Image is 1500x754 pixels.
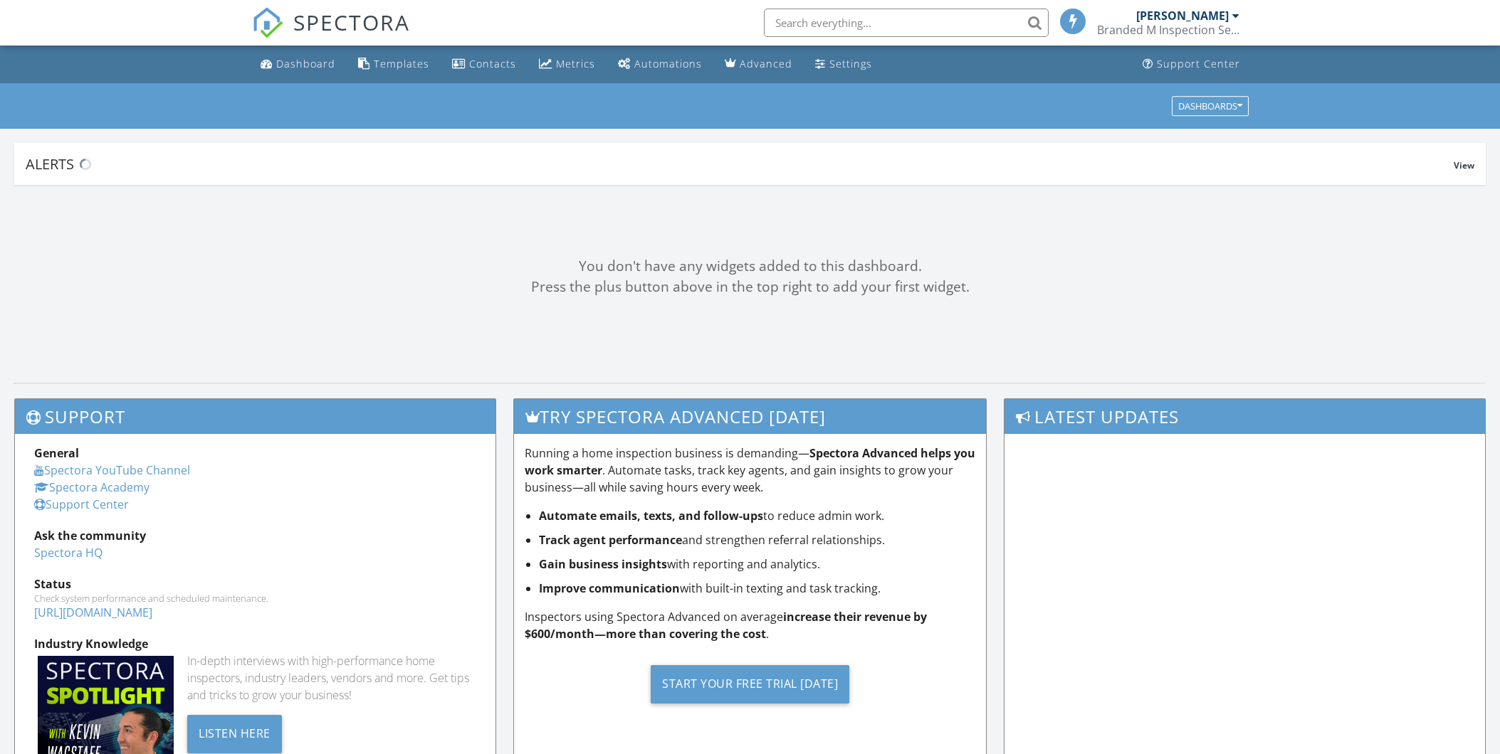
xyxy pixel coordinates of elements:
div: Ask the community [34,527,476,544]
a: Automations (Basic) [612,51,708,78]
div: Listen Here [187,715,282,753]
strong: Improve communication [539,580,680,596]
a: Start Your Free Trial [DATE] [525,654,975,714]
a: Support Center [1137,51,1246,78]
input: Search everything... [764,9,1049,37]
a: Settings [809,51,878,78]
div: Advanced [740,57,792,70]
li: and strengthen referral relationships. [539,531,975,548]
a: [URL][DOMAIN_NAME] [34,605,152,620]
a: Advanced [719,51,798,78]
div: You don't have any widgets added to this dashboard. [14,256,1486,277]
a: Contacts [446,51,522,78]
li: to reduce admin work. [539,507,975,524]
a: Spectora HQ [34,545,103,561]
div: Templates [374,57,429,70]
a: Metrics [533,51,601,78]
div: Status [34,575,476,593]
strong: General [34,445,79,461]
a: Dashboard [255,51,341,78]
p: Inspectors using Spectora Advanced on average . [525,608,975,642]
li: with reporting and analytics. [539,556,975,573]
div: Support Center [1157,57,1240,70]
strong: Automate emails, texts, and follow-ups [539,508,763,524]
strong: Gain business insights [539,556,667,572]
div: Alerts [26,154,1454,174]
a: Listen Here [187,725,282,740]
a: SPECTORA [252,19,410,49]
div: Metrics [556,57,595,70]
div: Automations [634,57,702,70]
li: with built-in texting and task tracking. [539,580,975,597]
div: Dashboards [1178,101,1242,111]
div: Press the plus button above in the top right to add your first widget. [14,277,1486,297]
p: Running a home inspection business is demanding— . Automate tasks, track key agents, and gain ins... [525,445,975,496]
a: Spectora Academy [34,479,150,495]
div: Start Your Free Trial [DATE] [651,665,849,703]
div: In-depth interviews with high-performance home inspectors, industry leaders, vendors and more. Ge... [187,652,476,703]
div: Branded M Inspection Services [1097,23,1239,37]
div: Check system performance and scheduled maintenance. [34,593,476,604]
strong: Track agent performance [539,532,682,548]
a: Templates [352,51,435,78]
strong: increase their revenue by $600/month—more than covering the cost [525,609,927,642]
a: Spectora YouTube Channel [34,462,190,478]
span: SPECTORA [293,7,410,37]
h3: Support [15,399,495,434]
div: Contacts [469,57,516,70]
strong: Spectora Advanced helps you work smarter [525,445,975,478]
a: Support Center [34,497,129,512]
img: The Best Home Inspection Software - Spectora [252,7,283,38]
button: Dashboards [1172,96,1249,116]
div: [PERSON_NAME] [1136,9,1229,23]
div: Settings [829,57,872,70]
div: Industry Knowledge [34,635,476,652]
h3: Latest Updates [1005,399,1485,434]
div: Dashboard [276,57,335,70]
h3: Try spectora advanced [DATE] [514,399,986,434]
span: View [1454,159,1474,171]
